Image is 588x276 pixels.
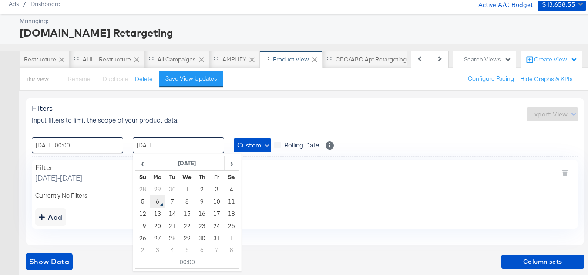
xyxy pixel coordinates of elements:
div: Add [39,210,63,222]
button: Delete [135,74,153,82]
td: 24 [209,218,224,231]
span: Filters [32,102,53,111]
td: 5 [180,243,195,255]
div: Product View [273,54,309,62]
div: Managing: [20,16,584,24]
span: Rolling Date [284,139,319,148]
span: ‹ [136,155,149,168]
button: Hide Graphs & KPIs [520,74,573,82]
td: 19 [135,218,150,231]
td: 4 [224,182,239,194]
div: All Campaigns [158,54,196,62]
div: CBO/ABO Apt Retargeting [336,54,407,62]
button: showdata [26,252,73,269]
span: Rename [68,74,91,82]
td: 31 [209,231,224,243]
td: 22 [180,218,195,231]
td: 9 [195,194,209,206]
td: 10 [209,194,224,206]
div: AMPLIFY [222,54,246,62]
div: Filter [35,162,82,170]
td: 15 [180,206,195,218]
td: 23 [195,218,209,231]
td: 28 [135,182,150,194]
div: Drag to reorder tab [264,55,269,60]
td: 25 [224,218,239,231]
td: 17 [209,206,224,218]
span: Column sets [505,255,581,266]
div: AF - Restructure [12,54,56,62]
td: 30 [165,182,180,194]
td: 11 [224,194,239,206]
span: [DATE] - [DATE] [35,171,82,181]
td: 6 [150,194,165,206]
td: 16 [195,206,209,218]
div: Drag to reorder tab [74,55,79,60]
button: Configure Pacing [462,70,520,85]
div: Search Views [464,54,511,62]
div: Save View Updates [165,73,217,82]
button: Custom [234,137,271,151]
td: 14 [165,206,180,218]
div: Currently No Filters [35,190,575,198]
td: 00:00 [135,255,239,267]
th: Fr [209,170,224,182]
td: 20 [150,218,165,231]
td: 29 [180,231,195,243]
span: Input filters to limit the scope of your product data. [32,114,178,123]
span: Show Data [29,254,69,266]
th: Tu [165,170,180,182]
span: Duplicate [103,74,128,82]
span: Custom [237,139,268,150]
th: Mo [150,170,165,182]
td: 5 [135,194,150,206]
th: [DATE] [150,155,225,170]
div: Drag to reorder tab [327,55,332,60]
th: Su [135,170,150,182]
td: 1 [180,182,195,194]
td: 4 [165,243,180,255]
td: 3 [209,182,224,194]
td: 7 [209,243,224,255]
td: 27 [150,231,165,243]
td: 26 [135,231,150,243]
td: 13 [150,206,165,218]
td: 12 [135,206,150,218]
div: Drag to reorder tab [214,55,218,60]
td: 2 [135,243,150,255]
button: Column sets [501,253,584,267]
div: [DOMAIN_NAME] Retargeting [20,24,584,39]
th: We [180,170,195,182]
div: Create View [534,54,578,63]
span: › [225,155,239,168]
button: addbutton [35,207,66,225]
td: 30 [195,231,209,243]
td: 6 [195,243,209,255]
th: Th [195,170,209,182]
td: 2 [195,182,209,194]
td: 18 [224,206,239,218]
div: This View: [26,75,49,82]
div: AHL - Restructure [83,54,131,62]
td: 8 [224,243,239,255]
td: 21 [165,218,180,231]
td: 8 [180,194,195,206]
td: 28 [165,231,180,243]
button: Save View Updates [159,70,223,85]
div: Drag to reorder tab [149,55,154,60]
th: Sa [224,170,239,182]
td: 1 [224,231,239,243]
td: 29 [150,182,165,194]
td: 3 [150,243,165,255]
td: 7 [165,194,180,206]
